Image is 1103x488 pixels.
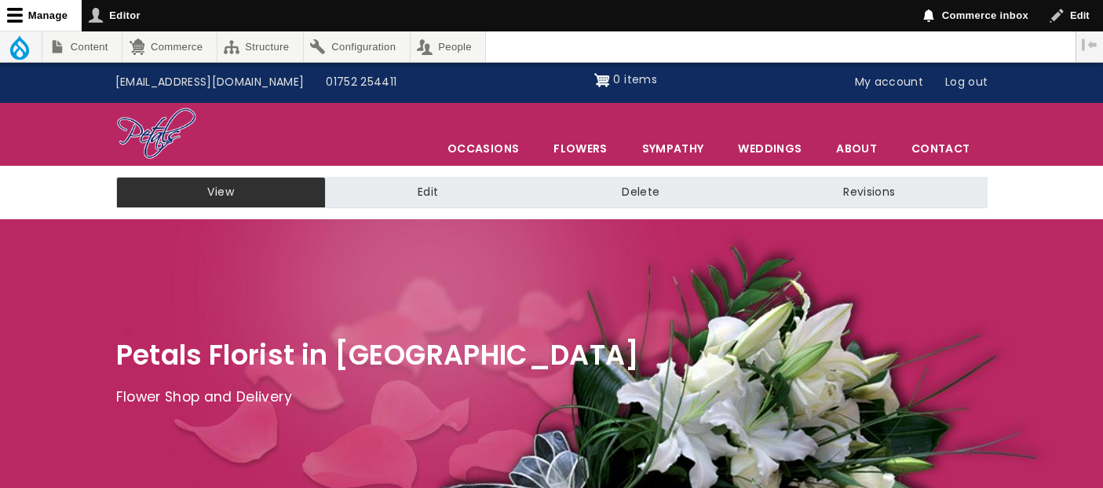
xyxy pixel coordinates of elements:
a: Flowers [537,132,623,165]
a: Sympathy [626,132,721,165]
a: People [411,31,486,62]
a: Shopping cart 0 items [594,68,657,93]
a: Revisions [751,177,987,208]
span: Weddings [721,132,818,165]
a: My account [844,68,935,97]
img: Shopping cart [594,68,610,93]
a: Content [42,31,122,62]
a: Contact [895,132,986,165]
a: Delete [530,177,751,208]
img: Home [116,107,197,162]
a: About [820,132,893,165]
p: Flower Shop and Delivery [116,386,988,409]
a: Commerce [122,31,216,62]
a: Log out [934,68,999,97]
nav: Tabs [104,177,999,208]
a: View [116,177,326,208]
span: Petals Florist in [GEOGRAPHIC_DATA] [116,336,640,374]
a: [EMAIL_ADDRESS][DOMAIN_NAME] [104,68,316,97]
span: Occasions [431,132,535,165]
a: Structure [217,31,303,62]
a: Configuration [304,31,410,62]
span: 0 items [613,72,656,87]
button: Vertical orientation [1076,31,1103,58]
a: 01752 254411 [315,68,407,97]
a: Edit [326,177,530,208]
